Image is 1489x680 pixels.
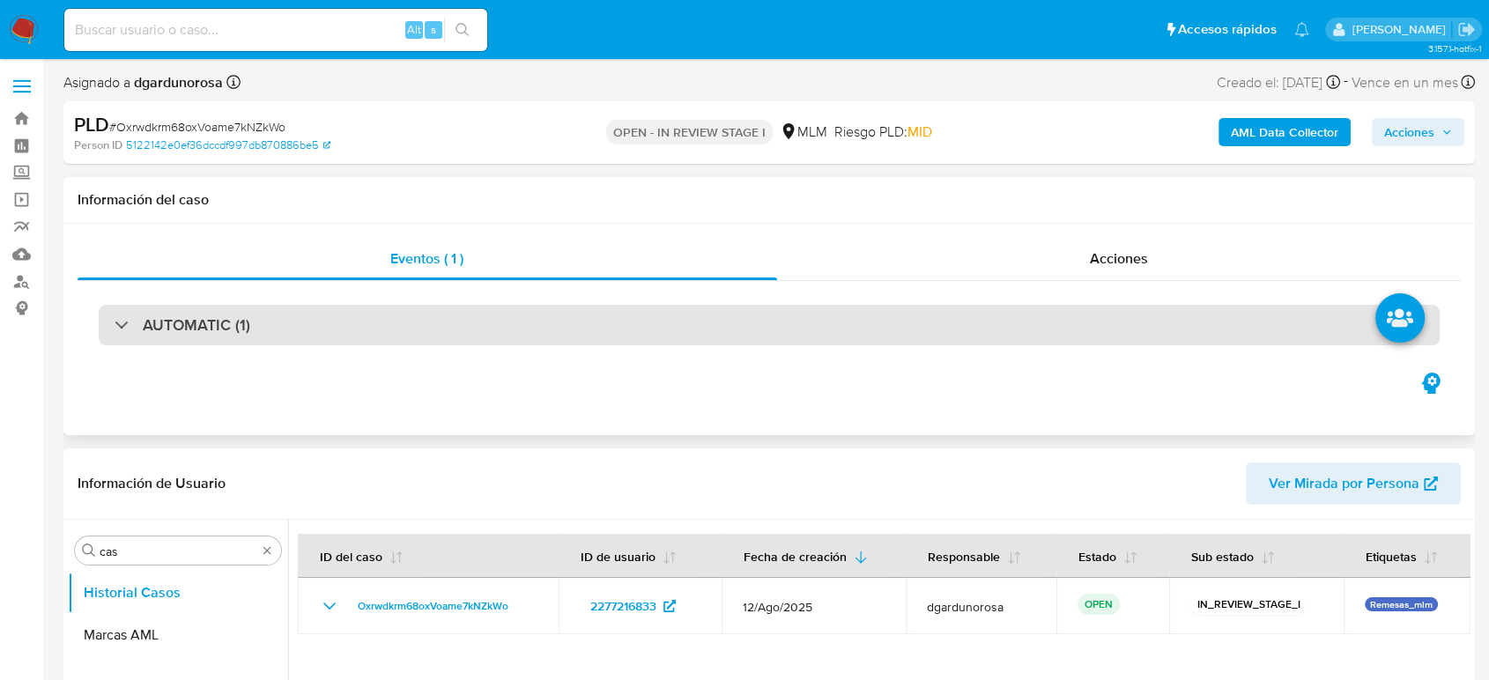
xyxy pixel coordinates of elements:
h1: Información de Usuario [78,475,226,492]
span: Riesgo PLD: [834,122,932,142]
span: s [431,21,436,38]
b: dgardunorosa [130,72,223,92]
span: Vence en un mes [1352,73,1458,92]
div: MLM [780,122,827,142]
button: Marcas AML [68,614,288,656]
span: Eventos ( 1 ) [390,248,463,269]
button: Borrar [260,543,274,558]
p: diego.gardunorosas@mercadolibre.com.mx [1352,21,1451,38]
div: AUTOMATIC (1) [99,305,1440,345]
span: Alt [407,21,421,38]
span: Ver Mirada por Persona [1269,462,1419,505]
button: Buscar [82,543,96,558]
b: PLD [74,110,109,138]
div: Creado el: [DATE] [1217,70,1340,94]
a: Salir [1457,20,1476,39]
input: Buscar usuario o caso... [64,18,487,41]
a: Notificaciones [1294,22,1309,37]
span: Acciones [1384,118,1434,146]
p: OPEN - IN REVIEW STAGE I [606,120,773,144]
span: - [1344,70,1348,94]
span: Acciones [1090,248,1148,269]
h1: Información del caso [78,191,1461,209]
button: Ver Mirada por Persona [1246,462,1461,505]
h3: AUTOMATIC (1) [143,315,250,335]
span: MID [907,122,932,142]
b: Person ID [74,137,122,153]
button: Historial Casos [68,572,288,614]
span: Accesos rápidos [1178,20,1277,39]
button: Acciones [1372,118,1464,146]
button: AML Data Collector [1219,118,1351,146]
a: 5122142e0ef36dccdf997db870886be5 [126,137,330,153]
span: Asignado a [63,73,223,92]
input: Buscar [100,543,256,559]
span: # Oxrwdkrm68oxVoame7kNZkWo [109,118,285,136]
b: AML Data Collector [1231,118,1338,146]
button: search-icon [444,18,480,42]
